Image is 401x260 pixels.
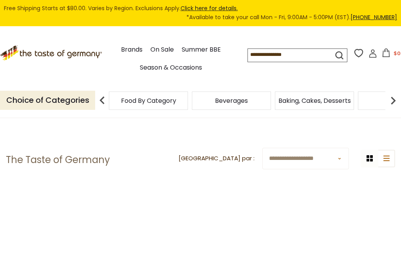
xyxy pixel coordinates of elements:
h1: The Taste of Germany [6,154,110,166]
img: previous arrow [94,93,110,108]
a: Food By Category [121,98,176,104]
label: [GEOGRAPHIC_DATA] par : [179,154,255,163]
a: Summer BBE [182,45,221,55]
div: Free Shipping Starts at $80.00. Varies by Region. Exclusions Apply. [4,4,397,22]
img: next arrow [385,93,401,108]
a: [PHONE_NUMBER] [350,13,397,21]
a: Season & Occasions [140,63,202,73]
a: Beverages [215,98,248,104]
a: Brands [121,45,143,55]
a: Baking, Cakes, Desserts [278,98,351,104]
span: *Available to take your call Mon - Fri, 9:00AM - 5:00PM (EST). [186,13,397,22]
a: Click here for details. [181,4,238,12]
a: On Sale [150,45,174,55]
